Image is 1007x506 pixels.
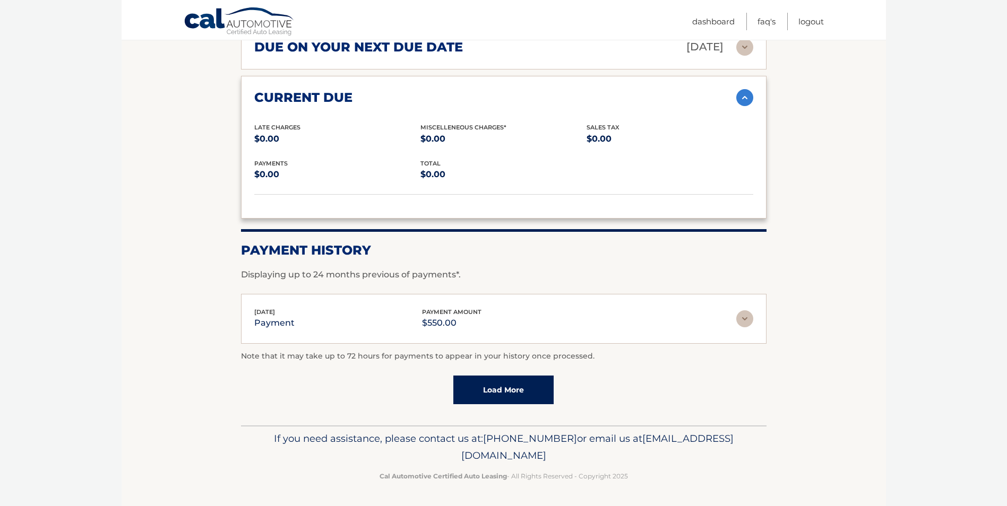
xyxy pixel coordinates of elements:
[420,124,506,131] span: Miscelleneous Charges*
[184,7,295,38] a: Cal Automotive
[380,472,507,480] strong: Cal Automotive Certified Auto Leasing
[736,89,753,106] img: accordion-active.svg
[420,132,587,146] p: $0.00
[422,308,481,316] span: payment amount
[254,132,420,146] p: $0.00
[686,38,724,56] p: [DATE]
[241,350,767,363] p: Note that it may take up to 72 hours for payments to appear in your history once processed.
[453,376,554,404] a: Load More
[254,160,288,167] span: payments
[692,13,735,30] a: Dashboard
[461,432,734,461] span: [EMAIL_ADDRESS][DOMAIN_NAME]
[420,167,587,182] p: $0.00
[422,316,481,330] p: $550.00
[736,310,753,327] img: accordion-rest.svg
[254,39,463,55] h2: due on your next due date
[758,13,776,30] a: FAQ's
[798,13,824,30] a: Logout
[483,432,577,444] span: [PHONE_NUMBER]
[254,167,420,182] p: $0.00
[254,124,300,131] span: Late Charges
[736,39,753,56] img: accordion-rest.svg
[241,268,767,281] p: Displaying up to 24 months previous of payments*.
[241,242,767,258] h2: Payment History
[420,160,441,167] span: total
[254,316,295,330] p: payment
[587,132,753,146] p: $0.00
[587,124,619,131] span: Sales Tax
[248,430,760,464] p: If you need assistance, please contact us at: or email us at
[254,90,352,106] h2: current due
[254,308,275,316] span: [DATE]
[248,470,760,482] p: - All Rights Reserved - Copyright 2025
